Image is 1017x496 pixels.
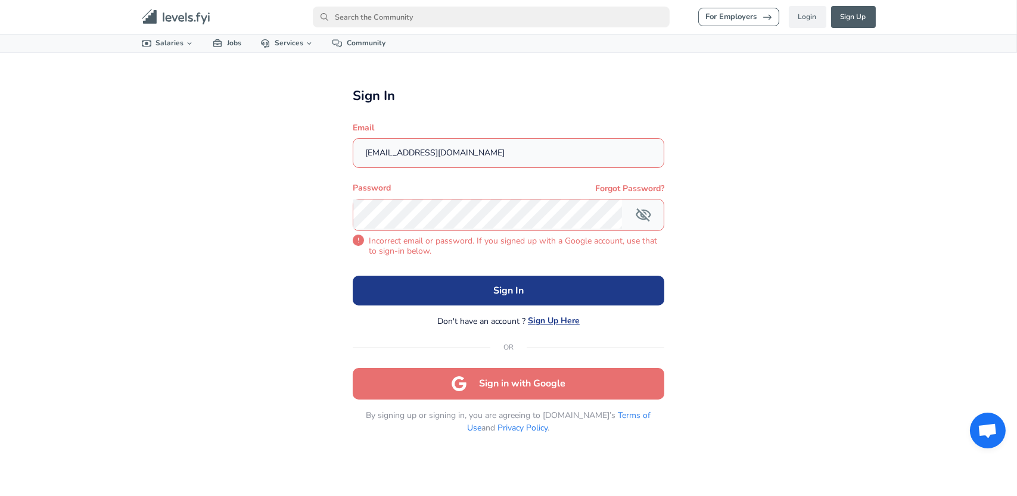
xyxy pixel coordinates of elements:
span: Password [353,183,391,194]
input: Email Address [353,139,664,168]
button: Sign in with Google [353,368,664,400]
div: OR [353,342,664,354]
button: Forgot Password? [595,183,664,195]
span: Don't have an account ? [437,315,525,327]
input: Search the Community [313,7,670,27]
nav: primary [127,5,890,29]
div: Open chat [970,413,1006,448]
a: Privacy Policy [497,422,548,433]
p: By signing up or signing in, you are agreeing to [DOMAIN_NAME]’s and . [353,409,664,434]
a: Community [323,35,395,52]
a: Terms of Use [467,410,651,433]
a: Salaries [132,35,204,52]
button: Toggle password visibility [628,199,659,230]
button: Sign In [353,276,664,305]
button: Sign Up Here [528,315,580,327]
h2: Sign In [353,88,664,104]
a: Services [251,35,323,52]
a: Jobs [203,35,251,52]
a: Login [789,6,826,28]
a: For Employers [698,8,779,26]
a: Sign Up [831,6,876,28]
span: Incorrect email or password. If you signed up with a Google account, use that to sign-in below. [369,236,664,257]
div: Email [353,123,664,133]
